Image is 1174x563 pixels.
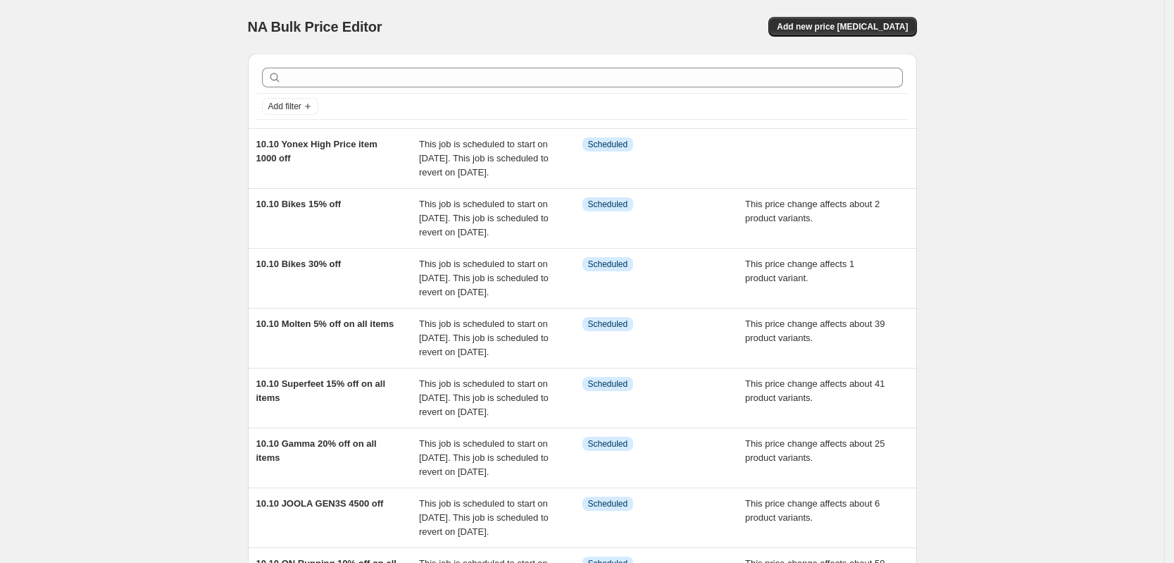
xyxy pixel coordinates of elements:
[256,378,386,403] span: 10.10 Superfeet 15% off on all items
[419,378,549,417] span: This job is scheduled to start on [DATE]. This job is scheduled to revert on [DATE].
[588,259,628,270] span: Scheduled
[256,259,342,269] span: 10.10 Bikes 30% off
[256,318,394,329] span: 10.10 Molten 5% off on all items
[419,318,549,357] span: This job is scheduled to start on [DATE]. This job is scheduled to revert on [DATE].
[588,318,628,330] span: Scheduled
[419,438,549,477] span: This job is scheduled to start on [DATE]. This job is scheduled to revert on [DATE].
[777,21,908,32] span: Add new price [MEDICAL_DATA]
[588,438,628,450] span: Scheduled
[419,199,549,237] span: This job is scheduled to start on [DATE]. This job is scheduled to revert on [DATE].
[588,199,628,210] span: Scheduled
[256,139,377,163] span: 10.10 Yonex High Price item 1000 off
[256,438,377,463] span: 10.10 Gamma 20% off on all items
[745,318,885,343] span: This price change affects about 39 product variants.
[745,378,885,403] span: This price change affects about 41 product variants.
[248,19,382,35] span: NA Bulk Price Editor
[256,199,342,209] span: 10.10 Bikes 15% off
[745,199,880,223] span: This price change affects about 2 product variants.
[419,498,549,537] span: This job is scheduled to start on [DATE]. This job is scheduled to revert on [DATE].
[419,139,549,178] span: This job is scheduled to start on [DATE]. This job is scheduled to revert on [DATE].
[588,498,628,509] span: Scheduled
[768,17,916,37] button: Add new price [MEDICAL_DATA]
[268,101,301,112] span: Add filter
[588,378,628,390] span: Scheduled
[745,259,854,283] span: This price change affects 1 product variant.
[745,498,880,523] span: This price change affects about 6 product variants.
[256,498,384,509] span: 10.10 JOOLA GEN3S 4500 off
[419,259,549,297] span: This job is scheduled to start on [DATE]. This job is scheduled to revert on [DATE].
[262,98,318,115] button: Add filter
[588,139,628,150] span: Scheduled
[745,438,885,463] span: This price change affects about 25 product variants.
